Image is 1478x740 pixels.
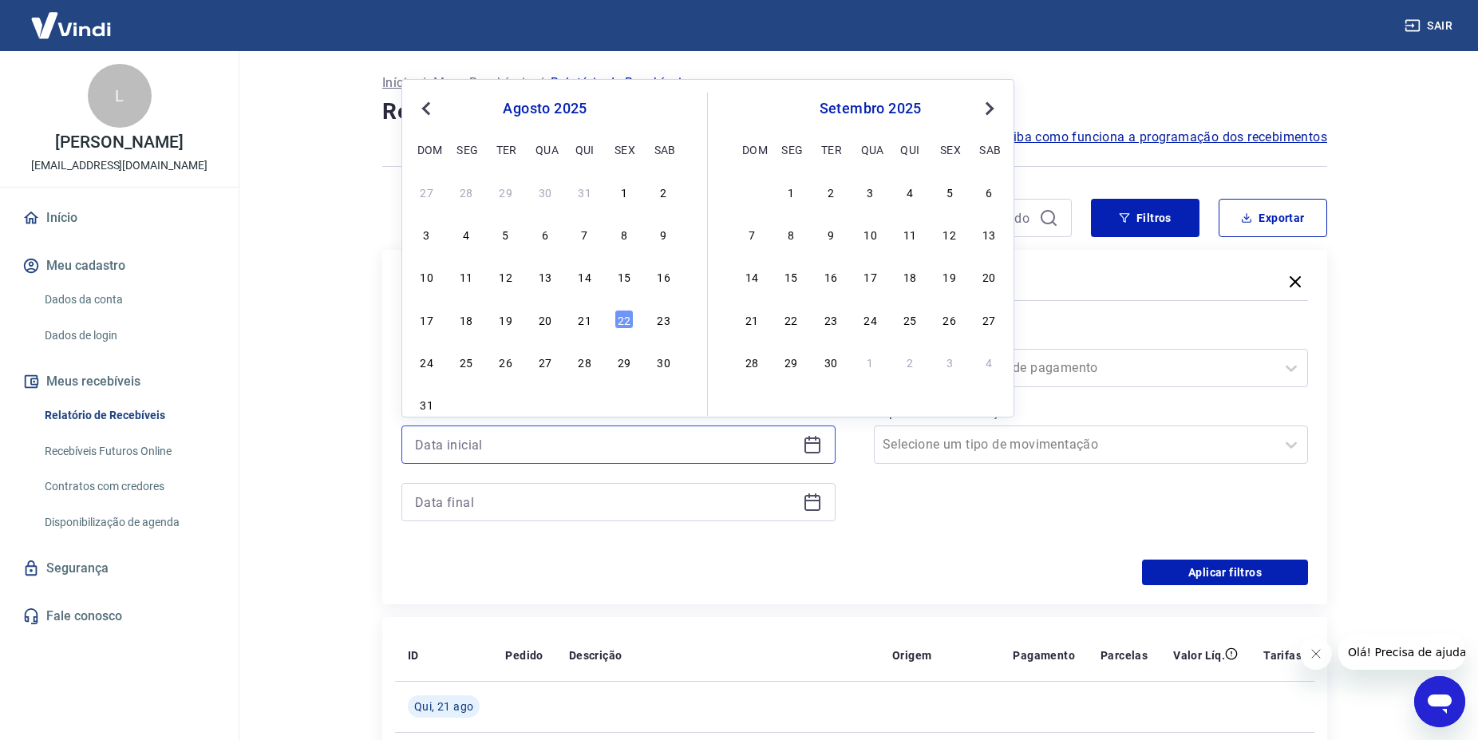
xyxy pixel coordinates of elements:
[417,224,437,243] div: Choose domingo, 3 de agosto de 2025
[382,96,1327,128] h4: Relatório de Recebíveis
[781,352,800,371] div: Choose segunda-feira, 29 de setembro de 2025
[1101,647,1148,663] p: Parcelas
[979,224,998,243] div: Choose sábado, 13 de setembro de 2025
[19,364,219,399] button: Meus recebíveis
[940,140,959,159] div: sex
[615,182,634,201] div: Choose sexta-feira, 1 de agosto de 2025
[861,352,880,371] div: Choose quarta-feira, 1 de outubro de 2025
[900,140,919,159] div: qui
[575,310,595,329] div: Choose quinta-feira, 21 de agosto de 2025
[781,182,800,201] div: Choose segunda-feira, 1 de setembro de 2025
[1219,199,1327,237] button: Exportar
[575,224,595,243] div: Choose quinta-feira, 7 de agosto de 2025
[861,310,880,329] div: Choose quarta-feira, 24 de setembro de 2025
[535,182,555,201] div: Choose quarta-feira, 30 de julho de 2025
[940,224,959,243] div: Choose sexta-feira, 12 de setembro de 2025
[615,352,634,371] div: Choose sexta-feira, 29 de agosto de 2025
[654,140,674,159] div: sab
[38,283,219,316] a: Dados da conta
[940,310,959,329] div: Choose sexta-feira, 26 de setembro de 2025
[900,352,919,371] div: Choose quinta-feira, 2 de outubro de 2025
[433,73,532,93] p: Meus Recebíveis
[940,352,959,371] div: Choose sexta-feira, 3 de outubro de 2025
[940,267,959,286] div: Choose sexta-feira, 19 de setembro de 2025
[496,310,516,329] div: Choose terça-feira, 19 de agosto de 2025
[415,180,675,416] div: month 2025-08
[456,182,476,201] div: Choose segunda-feira, 28 de julho de 2025
[742,224,761,243] div: Choose domingo, 7 de setembro de 2025
[19,599,219,634] a: Fale conosco
[979,140,998,159] div: sab
[877,326,1305,346] label: Forma de Pagamento
[55,134,183,151] p: [PERSON_NAME]
[1338,635,1465,670] iframe: Mensagem da empresa
[742,267,761,286] div: Choose domingo, 14 de setembro de 2025
[821,182,840,201] div: Choose terça-feira, 2 de setembro de 2025
[414,698,473,714] span: Qui, 21 ago
[496,140,516,159] div: ter
[456,267,476,286] div: Choose segunda-feira, 11 de agosto de 2025
[615,140,634,159] div: sex
[456,224,476,243] div: Choose segunda-feira, 4 de agosto de 2025
[1013,647,1075,663] p: Pagamento
[535,140,555,159] div: qua
[1173,647,1225,663] p: Valor Líq.
[654,352,674,371] div: Choose sábado, 30 de agosto de 2025
[900,267,919,286] div: Choose quinta-feira, 18 de setembro de 2025
[615,394,634,414] div: Choose sexta-feira, 5 de setembro de 2025
[821,224,840,243] div: Choose terça-feira, 9 de setembro de 2025
[456,310,476,329] div: Choose segunda-feira, 18 de agosto de 2025
[575,140,595,159] div: qui
[496,352,516,371] div: Choose terça-feira, 26 de agosto de 2025
[535,224,555,243] div: Choose quarta-feira, 6 de agosto de 2025
[1300,638,1332,670] iframe: Fechar mensagem
[781,267,800,286] div: Choose segunda-feira, 15 de setembro de 2025
[615,267,634,286] div: Choose sexta-feira, 15 de agosto de 2025
[740,99,1001,118] div: setembro 2025
[417,182,437,201] div: Choose domingo, 27 de julho de 2025
[551,73,688,93] p: Relatório de Recebíveis
[417,267,437,286] div: Choose domingo, 10 de agosto de 2025
[415,433,796,457] input: Data inicial
[900,224,919,243] div: Choose quinta-feira, 11 de setembro de 2025
[417,99,436,118] button: Previous Month
[1401,11,1459,41] button: Sair
[496,267,516,286] div: Choose terça-feira, 12 de agosto de 2025
[654,267,674,286] div: Choose sábado, 16 de agosto de 2025
[615,310,634,329] div: Choose sexta-feira, 22 de agosto de 2025
[781,224,800,243] div: Choose segunda-feira, 8 de setembro de 2025
[998,128,1327,147] span: Saiba como funciona a programação dos recebimentos
[415,490,796,514] input: Data final
[861,224,880,243] div: Choose quarta-feira, 10 de setembro de 2025
[88,64,152,128] div: L
[535,267,555,286] div: Choose quarta-feira, 13 de agosto de 2025
[575,267,595,286] div: Choose quinta-feira, 14 de agosto de 2025
[569,647,622,663] p: Descrição
[421,73,426,93] p: /
[382,73,414,93] a: Início
[979,310,998,329] div: Choose sábado, 27 de setembro de 2025
[456,352,476,371] div: Choose segunda-feira, 25 de agosto de 2025
[742,352,761,371] div: Choose domingo, 28 de setembro de 2025
[654,310,674,329] div: Choose sábado, 23 de agosto de 2025
[979,352,998,371] div: Choose sábado, 4 de outubro de 2025
[408,647,419,663] p: ID
[900,310,919,329] div: Choose quinta-feira, 25 de setembro de 2025
[19,551,219,586] a: Segurança
[861,140,880,159] div: qua
[979,182,998,201] div: Choose sábado, 6 de setembro de 2025
[496,182,516,201] div: Choose terça-feira, 29 de julho de 2025
[417,352,437,371] div: Choose domingo, 24 de agosto de 2025
[821,140,840,159] div: ter
[496,224,516,243] div: Choose terça-feira, 5 de agosto de 2025
[742,182,761,201] div: Choose domingo, 31 de agosto de 2025
[417,140,437,159] div: dom
[821,310,840,329] div: Choose terça-feira, 23 de setembro de 2025
[575,394,595,414] div: Choose quinta-feira, 4 de setembro de 2025
[575,182,595,201] div: Choose quinta-feira, 31 de julho de 2025
[740,180,1001,373] div: month 2025-09
[781,310,800,329] div: Choose segunda-feira, 22 de setembro de 2025
[821,267,840,286] div: Choose terça-feira, 16 de setembro de 2025
[19,248,219,283] button: Meu cadastro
